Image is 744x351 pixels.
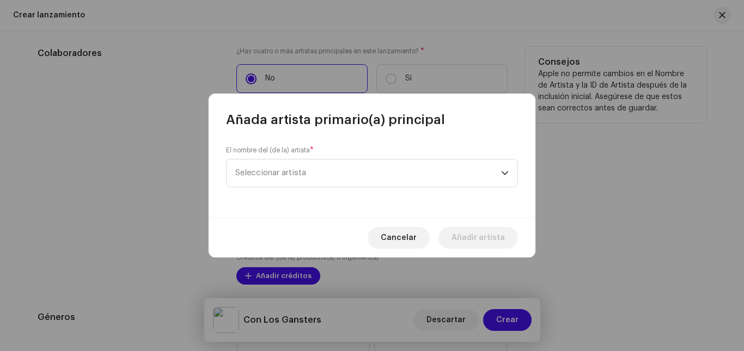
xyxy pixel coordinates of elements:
[235,169,306,177] span: Seleccionar artista
[452,227,505,249] span: Añadir artista
[381,227,417,249] span: Cancelar
[438,227,518,249] button: Añadir artista
[235,159,501,187] span: Seleccionar artista
[226,146,314,155] label: El nombre del (de la) artista
[501,159,509,187] div: dropdown trigger
[226,111,445,128] span: Añada artista primario(a) principal
[368,227,430,249] button: Cancelar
